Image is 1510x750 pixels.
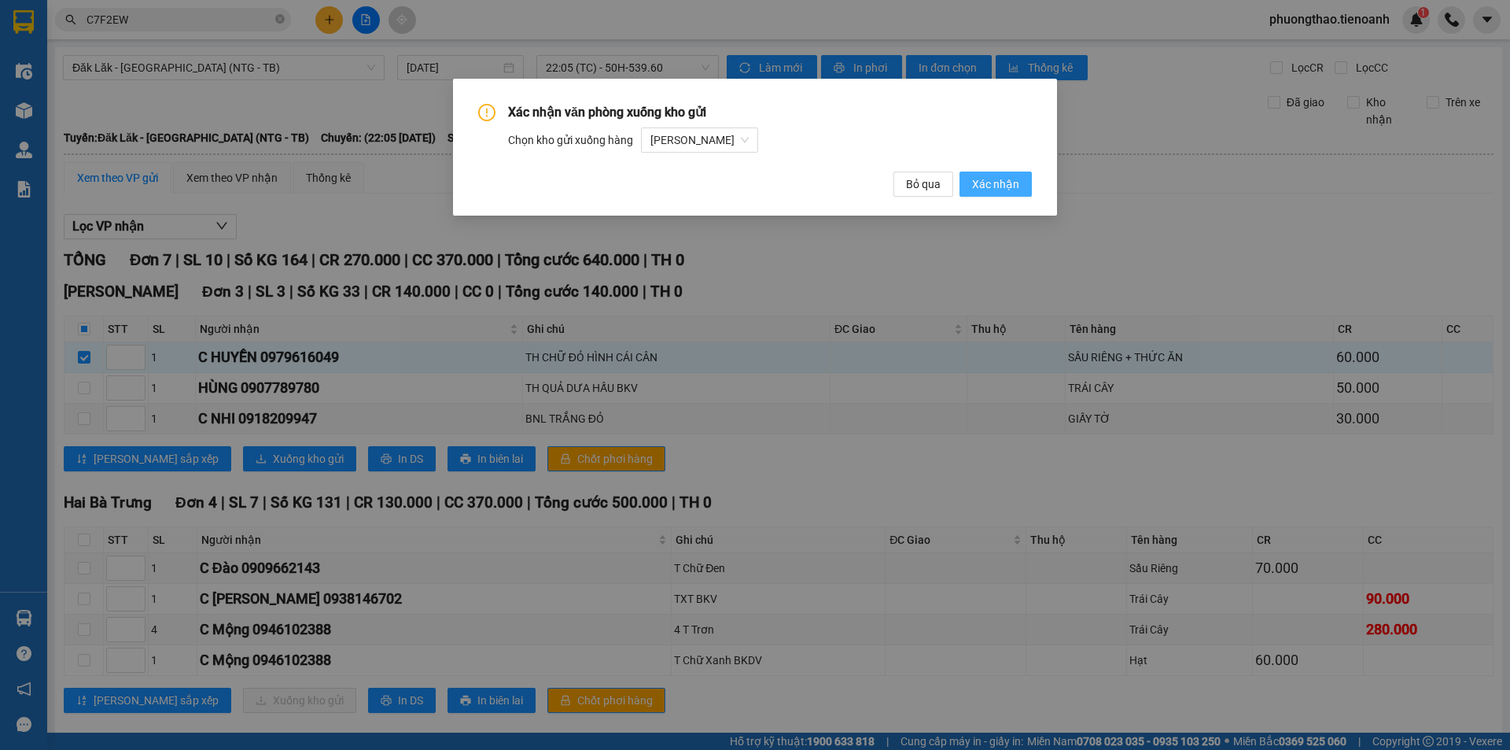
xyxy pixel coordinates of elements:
span: Cư Kuin [650,128,749,152]
div: Chọn kho gửi xuống hàng [508,127,1032,153]
span: Bỏ qua [906,175,941,193]
span: exclamation-circle [478,104,495,121]
button: Xác nhận [959,172,1032,197]
span: Xác nhận văn phòng xuống kho gửi [508,105,706,120]
button: Bỏ qua [893,172,953,197]
span: Xác nhận [972,175,1019,193]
